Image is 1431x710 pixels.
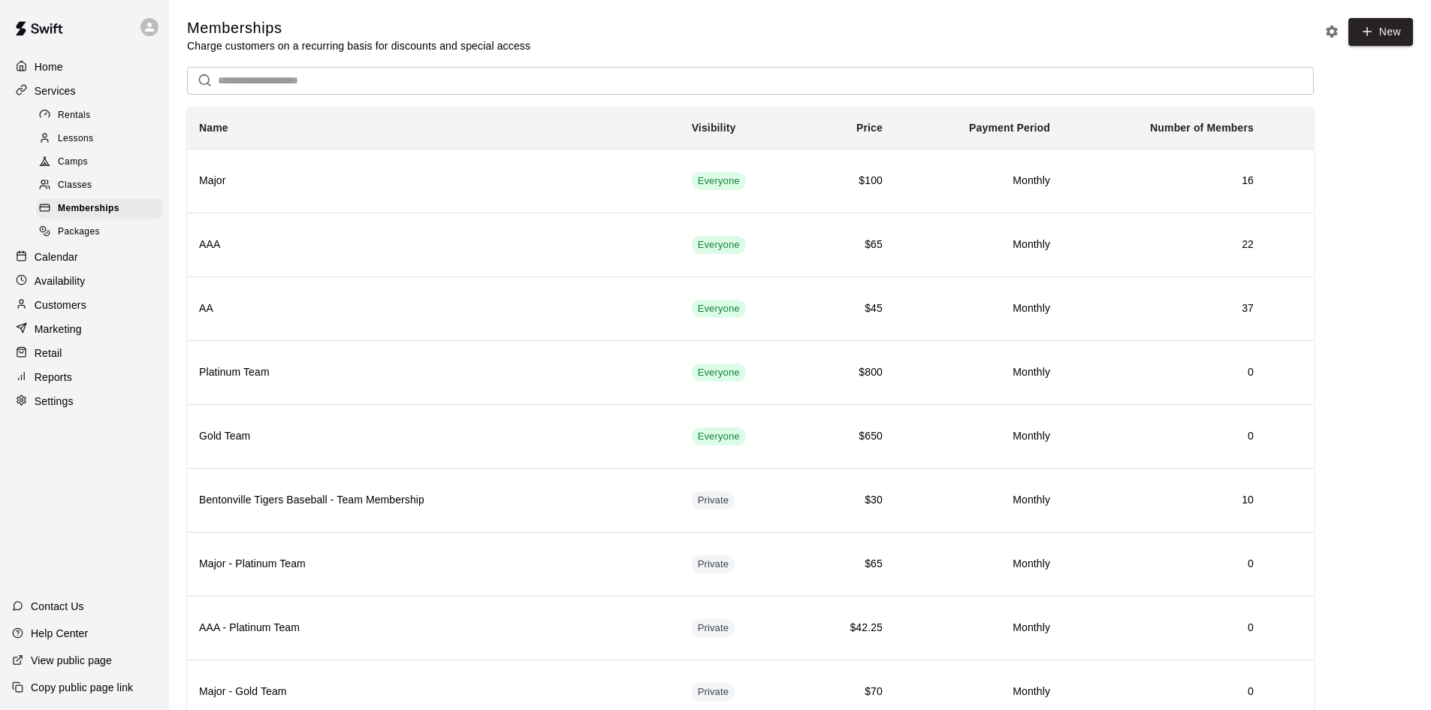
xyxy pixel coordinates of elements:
[1074,364,1254,381] h6: 0
[692,683,735,701] div: This membership is hidden from the memberships page
[35,249,78,264] p: Calendar
[817,237,883,253] h6: $65
[58,201,119,216] span: Memberships
[969,122,1050,134] b: Payment Period
[692,621,735,636] span: Private
[35,370,72,385] p: Reports
[1074,428,1254,445] h6: 0
[856,122,883,134] b: Price
[907,301,1050,317] h6: Monthly
[31,680,133,695] p: Copy public page link
[12,366,157,388] a: Reports
[1074,620,1254,636] h6: 0
[1074,301,1254,317] h6: 37
[199,428,668,445] h6: Gold Team
[58,225,100,240] span: Packages
[35,298,86,313] p: Customers
[692,494,735,508] span: Private
[31,599,84,614] p: Contact Us
[36,104,169,127] a: Rentals
[187,38,530,53] p: Charge customers on a recurring basis for discounts and special access
[36,221,169,244] a: Packages
[692,619,735,637] div: This membership is hidden from the memberships page
[35,394,74,409] p: Settings
[35,273,86,289] p: Availability
[199,173,668,189] h6: Major
[692,174,746,189] span: Everyone
[692,557,735,572] span: Private
[692,300,746,318] div: This membership is visible to all customers
[907,237,1050,253] h6: Monthly
[35,322,82,337] p: Marketing
[907,556,1050,573] h6: Monthly
[12,318,157,340] a: Marketing
[907,428,1050,445] h6: Monthly
[12,294,157,316] a: Customers
[35,346,62,361] p: Retail
[692,122,736,134] b: Visibility
[907,173,1050,189] h6: Monthly
[817,301,883,317] h6: $45
[36,128,163,150] div: Lessons
[36,198,169,221] a: Memberships
[199,122,228,134] b: Name
[692,236,746,254] div: This membership is visible to all customers
[817,428,883,445] h6: $650
[36,127,169,150] a: Lessons
[199,684,668,700] h6: Major - Gold Team
[12,246,157,268] a: Calendar
[199,492,668,509] h6: Bentonville Tigers Baseball - Team Membership
[817,556,883,573] h6: $65
[35,59,63,74] p: Home
[692,172,746,190] div: This membership is visible to all customers
[817,364,883,381] h6: $800
[692,366,746,380] span: Everyone
[12,270,157,292] a: Availability
[692,685,735,699] span: Private
[817,492,883,509] h6: $30
[1321,20,1343,43] button: Memberships settings
[1348,18,1413,46] a: New
[1074,173,1254,189] h6: 16
[1074,237,1254,253] h6: 22
[58,155,88,170] span: Camps
[58,131,94,147] span: Lessons
[58,108,91,123] span: Rentals
[907,620,1050,636] h6: Monthly
[1074,684,1254,700] h6: 0
[58,178,92,193] span: Classes
[36,175,163,196] div: Classes
[817,173,883,189] h6: $100
[187,18,530,38] h5: Memberships
[31,653,112,668] p: View public page
[692,430,746,444] span: Everyone
[692,555,735,573] div: This membership is hidden from the memberships page
[12,342,157,364] div: Retail
[692,238,746,252] span: Everyone
[36,105,163,126] div: Rentals
[199,364,668,381] h6: Platinum Team
[692,364,746,382] div: This membership is visible to all customers
[692,491,735,509] div: This membership is hidden from the memberships page
[36,198,163,219] div: Memberships
[12,56,157,78] a: Home
[817,620,883,636] h6: $42.25
[36,174,169,198] a: Classes
[199,556,668,573] h6: Major - Platinum Team
[35,83,76,98] p: Services
[907,364,1050,381] h6: Monthly
[12,80,157,102] a: Services
[12,390,157,412] a: Settings
[1074,492,1254,509] h6: 10
[31,626,88,641] p: Help Center
[692,302,746,316] span: Everyone
[36,151,169,174] a: Camps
